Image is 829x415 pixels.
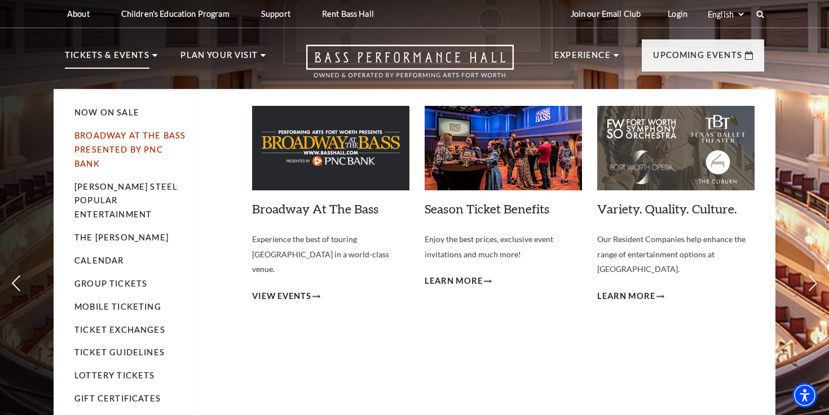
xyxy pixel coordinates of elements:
[74,394,161,403] a: Gift Certificates
[597,232,755,277] p: Our Resident Companies help enhance the range of entertainment options at [GEOGRAPHIC_DATA].
[74,131,186,168] a: Broadway At The Bass presented by PNC Bank
[425,201,549,216] a: Season Ticket Benefits
[65,48,149,69] p: Tickets & Events
[792,383,817,408] div: Accessibility Menu
[252,289,320,304] a: View Events
[322,9,374,19] p: Rent Bass Hall
[74,182,178,220] a: [PERSON_NAME] Steel Popular Entertainment
[425,106,582,190] img: benefits_mega-nav_279x150.jpg
[74,108,139,117] a: Now On Sale
[252,201,378,216] a: Broadway At The Bass
[653,48,742,69] p: Upcoming Events
[252,232,409,277] p: Experience the best of touring [GEOGRAPHIC_DATA] in a world-class venue.
[597,289,655,304] span: Learn More
[425,274,492,288] a: Learn More Season Ticket Benefits
[74,233,169,242] a: The [PERSON_NAME]
[597,289,664,304] a: Learn More Variety. Quality. Culture.
[74,302,161,311] a: Mobile Ticketing
[425,274,483,288] span: Learn More
[597,201,737,216] a: Variety. Quality. Culture.
[554,48,611,69] p: Experience
[74,347,165,357] a: Ticket Guidelines
[261,9,290,19] p: Support
[705,9,746,20] select: Select:
[74,279,147,288] a: Group Tickets
[74,256,124,265] a: Calendar
[597,106,755,190] img: 11121_resco_mega-nav-individual-block_279x150.jpg
[67,9,90,19] p: About
[252,289,311,304] span: View Events
[74,371,155,380] a: Lottery Tickets
[252,106,409,190] img: batb-meganav-279x150.jpg
[74,325,165,334] a: Ticket Exchanges
[121,9,230,19] p: Children's Education Program
[180,48,258,69] p: Plan Your Visit
[425,232,582,262] p: Enjoy the best prices, exclusive event invitations and much more!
